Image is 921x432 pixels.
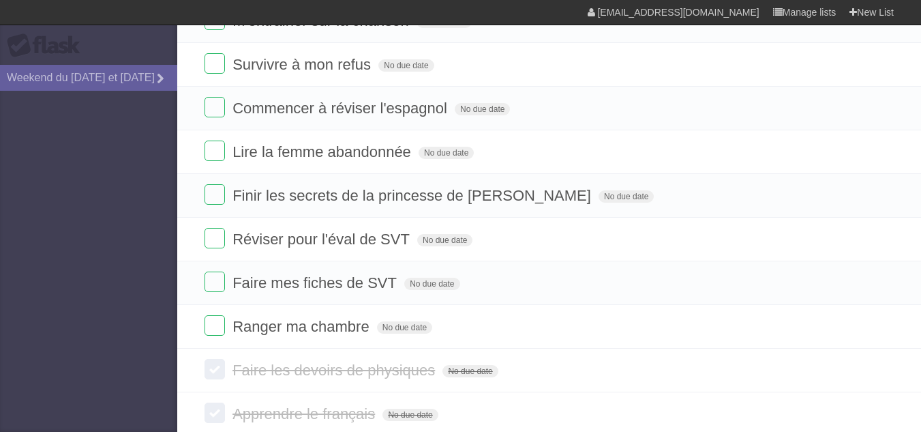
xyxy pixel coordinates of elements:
[205,53,225,74] label: Done
[205,184,225,205] label: Done
[377,321,432,334] span: No due date
[455,103,510,115] span: No due date
[205,359,225,379] label: Done
[404,278,459,290] span: No due date
[232,143,414,160] span: Lire la femme abandonnée
[232,56,374,73] span: Survivre à mon refus
[232,405,378,422] span: Apprendre le français
[232,100,451,117] span: Commencer à réviser l'espagnol
[417,234,472,246] span: No due date
[205,403,225,423] label: Done
[205,97,225,117] label: Done
[378,59,434,72] span: No due date
[232,274,400,291] span: Faire mes fiches de SVT
[232,318,373,335] span: Ranger ma chambre
[205,228,225,248] label: Done
[599,190,654,203] span: No due date
[205,315,225,336] label: Done
[205,272,225,292] label: Done
[382,409,438,421] span: No due date
[205,141,225,161] label: Done
[232,362,438,379] span: Faire les devoirs de physiques
[232,187,594,204] span: Finir les secrets de la princesse de [PERSON_NAME]
[442,365,498,377] span: No due date
[7,33,89,58] div: Flask
[419,147,474,159] span: No due date
[232,231,413,248] span: Réviser pour l'éval de SVT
